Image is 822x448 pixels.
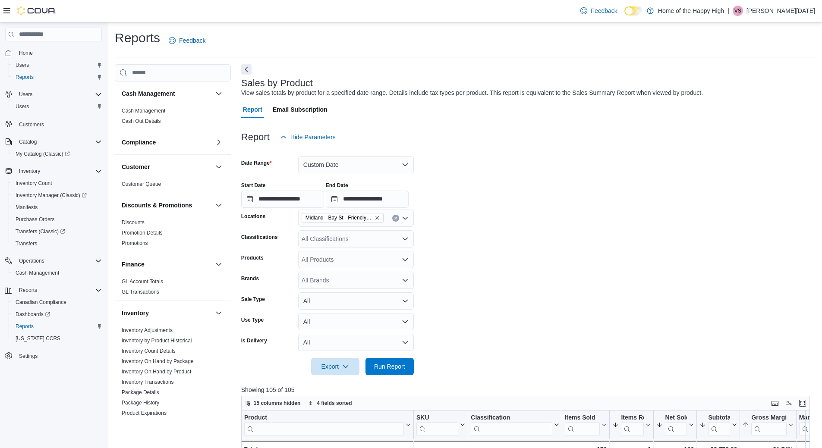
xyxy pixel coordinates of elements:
[375,215,380,220] button: Remove Midland - Bay St - Friendly Stranger from selection in this group
[16,166,102,176] span: Inventory
[19,50,33,56] span: Home
[19,257,44,264] span: Operations
[9,59,105,71] button: Users
[241,296,265,303] label: Sale Type
[244,414,404,422] div: Product
[122,163,150,171] h3: Customer
[12,214,102,225] span: Purchase Orders
[298,313,414,330] button: All
[122,288,159,295] span: GL Transactions
[122,379,174,385] span: Inventory Transactions
[277,128,339,146] button: Hide Parameters
[12,60,102,70] span: Users
[244,414,404,436] div: Product
[12,268,63,278] a: Cash Management
[16,256,48,266] button: Operations
[12,178,56,188] a: Inventory Count
[16,351,41,361] a: Settings
[402,235,409,242] button: Open list of options
[122,89,212,98] button: Cash Management
[9,177,105,189] button: Inventory Count
[16,269,59,276] span: Cash Management
[122,230,163,236] a: Promotion Details
[298,292,414,310] button: All
[16,323,34,330] span: Reports
[12,190,102,201] span: Inventory Manager (Classic)
[751,414,786,436] div: Gross Margin
[12,333,102,344] span: Washington CCRS
[2,118,105,130] button: Customers
[12,202,41,213] a: Manifests
[728,6,729,16] p: |
[9,238,105,250] button: Transfers
[19,353,38,360] span: Settings
[665,414,687,436] div: Net Sold
[115,179,231,193] div: Customer
[708,414,730,436] div: Subtotal
[122,240,148,246] a: Promotions
[12,297,70,307] a: Canadian Compliance
[122,89,175,98] h3: Cash Management
[241,182,266,189] label: Start Date
[16,285,41,295] button: Reports
[16,119,102,129] span: Customers
[122,400,159,406] a: Package History
[9,226,105,238] a: Transfers (Classic)
[9,189,105,201] a: Inventory Manager (Classic)
[179,36,205,45] span: Feedback
[122,379,174,385] a: Inventory Transactions
[122,107,165,114] span: Cash Management
[214,259,224,269] button: Finance
[591,6,617,15] span: Feedback
[16,62,29,69] span: Users
[16,311,50,318] span: Dashboards
[743,414,793,436] button: Gross Margin
[122,389,159,396] span: Package Details
[214,137,224,147] button: Compliance
[241,385,816,394] p: Showing 105 of 105
[241,191,324,208] input: Press the down key to open a popover containing a calendar.
[2,255,105,267] button: Operations
[12,149,102,159] span: My Catalog (Classic)
[122,219,145,226] span: Discounts
[16,74,34,81] span: Reports
[9,71,105,83] button: Reports
[122,138,156,147] h3: Compliance
[122,260,145,269] h3: Finance
[392,215,399,222] button: Clear input
[746,6,815,16] p: [PERSON_NAME][DATE]
[564,414,600,422] div: Items Sold
[564,414,600,436] div: Items Sold
[9,148,105,160] a: My Catalog (Classic)
[621,414,644,436] div: Items Ref
[12,309,102,320] span: Dashboards
[12,101,32,112] a: Users
[16,285,102,295] span: Reports
[16,89,102,100] span: Users
[214,308,224,318] button: Inventory
[797,398,808,408] button: Enter fullscreen
[242,398,304,408] button: 15 columns hidden
[16,240,37,247] span: Transfers
[122,410,167,416] a: Product Expirations
[751,414,786,422] div: Gross Margin
[19,121,44,128] span: Customers
[770,398,780,408] button: Keyboard shortcuts
[12,333,64,344] a: [US_STATE] CCRS
[656,414,694,436] button: Net Sold
[733,6,743,16] div: Vincent Sunday
[9,308,105,320] a: Dashboards
[122,327,173,333] a: Inventory Adjustments
[115,106,231,130] div: Cash Management
[16,204,38,211] span: Manifests
[122,399,159,406] span: Package History
[298,156,414,173] button: Custom Date
[122,181,161,188] span: Customer Queue
[471,414,552,436] div: Classification
[122,260,212,269] button: Finance
[122,410,167,417] span: Product Expirations
[326,191,409,208] input: Press the down key to open a popover containing a calendar.
[12,214,58,225] a: Purchase Orders
[9,213,105,226] button: Purchase Orders
[241,160,272,166] label: Date Range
